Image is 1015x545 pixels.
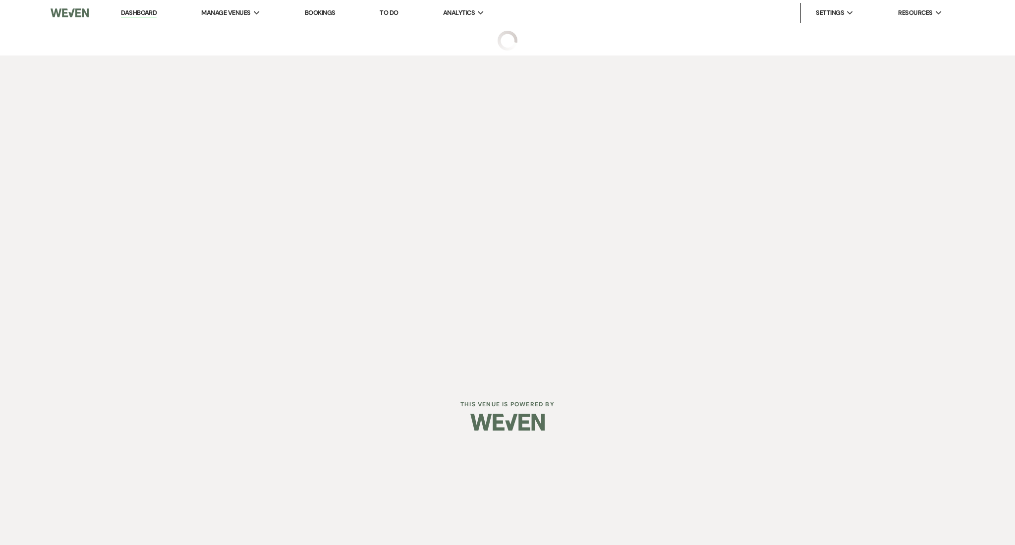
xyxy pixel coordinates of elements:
[201,8,250,18] span: Manage Venues
[443,8,475,18] span: Analytics
[898,8,932,18] span: Resources
[305,8,336,17] a: Bookings
[470,405,545,439] img: Weven Logo
[380,8,398,17] a: To Do
[121,8,157,18] a: Dashboard
[51,2,89,23] img: Weven Logo
[498,31,517,51] img: loading spinner
[816,8,844,18] span: Settings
